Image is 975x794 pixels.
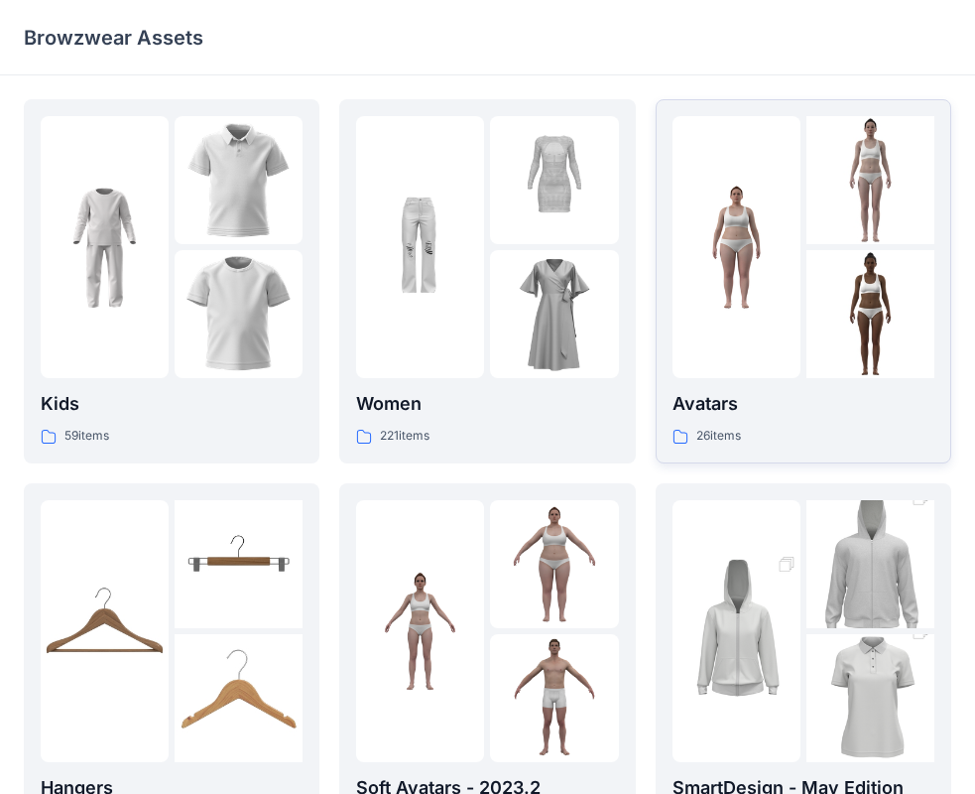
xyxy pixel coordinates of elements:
img: folder 3 [175,634,303,762]
p: Avatars [672,390,934,418]
p: Women [356,390,618,418]
p: Browzwear Assets [24,24,203,52]
a: folder 1folder 2folder 3Kids59items [24,99,319,463]
img: folder 1 [356,567,484,695]
img: folder 2 [175,116,303,244]
img: folder 2 [490,500,618,628]
img: folder 2 [490,116,618,244]
img: folder 1 [672,535,800,728]
p: 59 items [64,426,109,447]
p: 26 items [696,426,741,447]
img: folder 1 [672,184,800,312]
img: folder 2 [175,500,303,628]
img: folder 3 [490,250,618,378]
a: folder 1folder 2folder 3Women221items [339,99,635,463]
p: Kids [41,390,303,418]
img: folder 1 [41,567,169,695]
a: folder 1folder 2folder 3Avatars26items [656,99,951,463]
img: folder 1 [41,184,169,312]
img: folder 2 [806,116,934,244]
img: folder 1 [356,184,484,312]
img: folder 3 [175,250,303,378]
img: folder 2 [806,468,934,661]
img: folder 3 [490,634,618,762]
img: folder 3 [806,250,934,378]
p: 221 items [380,426,429,447]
